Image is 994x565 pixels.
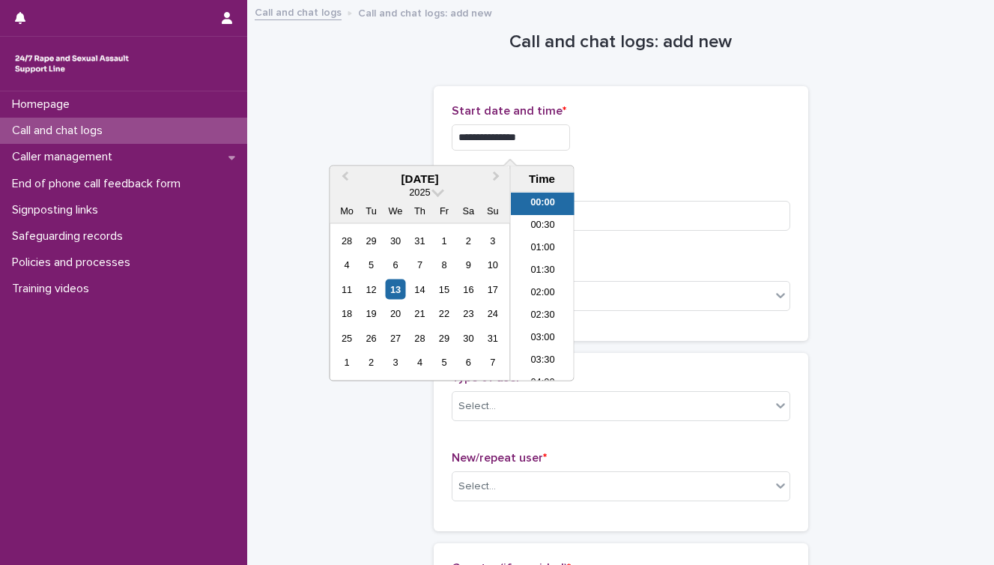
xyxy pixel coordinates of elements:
a: Call and chat logs [255,3,342,20]
div: Choose Monday, 11 August 2025 [336,279,357,299]
div: Select... [458,479,496,495]
div: Th [410,201,430,221]
div: Choose Sunday, 17 August 2025 [482,279,503,299]
div: Choose Tuesday, 12 August 2025 [361,279,381,299]
div: Choose Wednesday, 6 August 2025 [385,255,405,275]
li: 00:30 [511,215,575,238]
div: Choose Saturday, 23 August 2025 [458,303,479,324]
div: Choose Wednesday, 13 August 2025 [385,279,405,299]
div: Choose Sunday, 24 August 2025 [482,303,503,324]
div: Choose Sunday, 31 August 2025 [482,327,503,348]
div: Choose Saturday, 6 September 2025 [458,352,479,372]
div: Choose Tuesday, 5 August 2025 [361,255,381,275]
li: 01:30 [511,260,575,282]
div: Choose Thursday, 21 August 2025 [410,303,430,324]
div: Choose Friday, 8 August 2025 [434,255,454,275]
p: End of phone call feedback form [6,177,193,191]
div: Choose Monday, 28 July 2025 [336,230,357,250]
li: 04:00 [511,372,575,395]
div: Choose Sunday, 7 September 2025 [482,352,503,372]
li: 03:00 [511,327,575,350]
p: Policies and processes [6,256,142,270]
span: 2025 [409,187,430,198]
div: Choose Wednesday, 27 August 2025 [385,327,405,348]
div: Choose Tuesday, 2 September 2025 [361,352,381,372]
div: We [385,201,405,221]
div: Choose Wednesday, 30 July 2025 [385,230,405,250]
div: [DATE] [330,172,509,186]
div: Choose Friday, 15 August 2025 [434,279,454,299]
h1: Call and chat logs: add new [434,31,808,53]
div: Choose Thursday, 7 August 2025 [410,255,430,275]
div: Choose Saturday, 16 August 2025 [458,279,479,299]
div: Choose Friday, 5 September 2025 [434,352,454,372]
div: Choose Thursday, 31 July 2025 [410,230,430,250]
p: Caller management [6,150,124,164]
div: Choose Tuesday, 26 August 2025 [361,327,381,348]
li: 02:30 [511,305,575,327]
div: Choose Sunday, 3 August 2025 [482,230,503,250]
p: Signposting links [6,203,110,217]
div: Choose Tuesday, 29 July 2025 [361,230,381,250]
div: Sa [458,201,479,221]
p: Call and chat logs [6,124,115,138]
div: Select... [458,399,496,414]
span: Start date and time [452,105,566,117]
div: Choose Thursday, 14 August 2025 [410,279,430,299]
div: Fr [434,201,454,221]
button: Next Month [486,168,510,192]
span: New/repeat user [452,452,547,464]
div: Su [482,201,503,221]
li: 01:00 [511,238,575,260]
p: Call and chat logs: add new [358,4,492,20]
li: 02:00 [511,282,575,305]
div: Choose Monday, 1 September 2025 [336,352,357,372]
div: Choose Monday, 18 August 2025 [336,303,357,324]
div: Choose Friday, 1 August 2025 [434,230,454,250]
p: Training videos [6,282,101,296]
div: Choose Saturday, 2 August 2025 [458,230,479,250]
div: Choose Saturday, 9 August 2025 [458,255,479,275]
div: month 2025-08 [335,229,505,375]
div: Mo [336,201,357,221]
div: Choose Friday, 29 August 2025 [434,327,454,348]
div: Choose Monday, 4 August 2025 [336,255,357,275]
div: Choose Thursday, 4 September 2025 [410,352,430,372]
img: rhQMoQhaT3yELyF149Cw [12,49,132,79]
button: Previous Month [331,168,355,192]
div: Choose Wednesday, 20 August 2025 [385,303,405,324]
div: Time [515,172,570,186]
div: Choose Monday, 25 August 2025 [336,327,357,348]
p: Homepage [6,97,82,112]
li: 03:30 [511,350,575,372]
li: 00:00 [511,193,575,215]
div: Choose Saturday, 30 August 2025 [458,327,479,348]
div: Choose Friday, 22 August 2025 [434,303,454,324]
div: Choose Wednesday, 3 September 2025 [385,352,405,372]
p: Safeguarding records [6,229,135,244]
div: Tu [361,201,381,221]
div: Choose Sunday, 10 August 2025 [482,255,503,275]
div: Choose Thursday, 28 August 2025 [410,327,430,348]
div: Choose Tuesday, 19 August 2025 [361,303,381,324]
